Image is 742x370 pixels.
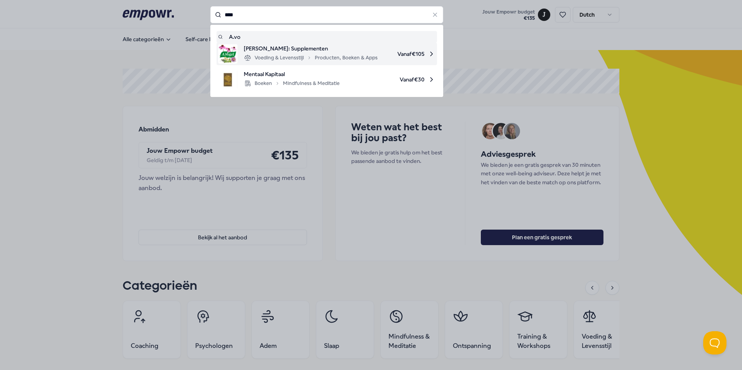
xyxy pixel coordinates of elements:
[346,70,435,89] span: Vanaf € 30
[218,70,435,89] a: product imageMentaal KapitaalBoekenMindfulness & MeditatieVanaf€30
[218,44,435,64] a: product image[PERSON_NAME]: SupplementenVoeding & LevensstijlProducten, Boeken & AppsVanaf€105
[210,6,443,23] input: Search for products, categories or subcategories
[244,79,340,88] div: Boeken Mindfulness & Meditatie
[218,33,435,41] a: A.vo
[218,70,238,89] img: product image
[218,44,238,64] img: product image
[244,70,340,78] span: Mentaal Kapitaal
[244,44,378,53] span: [PERSON_NAME]: Supplementen
[703,331,726,354] iframe: Help Scout Beacon - Open
[384,44,435,64] span: Vanaf € 105
[244,53,378,62] div: Voeding & Levensstijl Producten, Boeken & Apps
